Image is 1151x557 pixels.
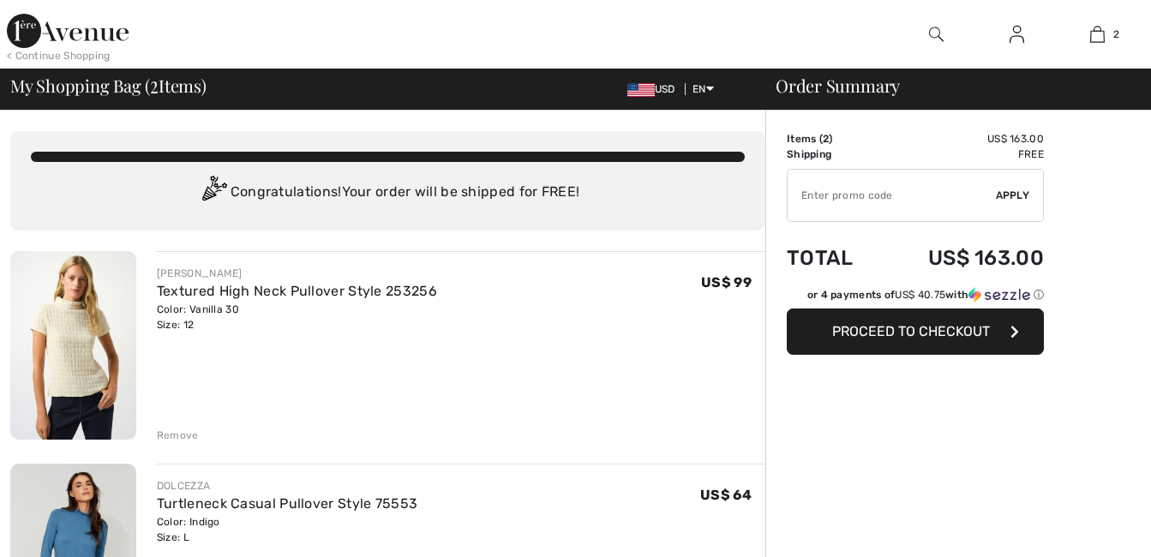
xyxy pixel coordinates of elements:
[755,77,1141,94] div: Order Summary
[788,170,996,221] input: Promo code
[157,283,437,299] a: Textured High Neck Pullover Style 253256
[31,176,745,210] div: Congratulations! Your order will be shipped for FREE!
[7,14,129,48] img: 1ère Avenue
[627,83,655,97] img: US Dollar
[880,229,1044,287] td: US$ 163.00
[157,428,199,443] div: Remove
[1090,24,1105,45] img: My Bag
[700,487,752,503] span: US$ 64
[627,83,682,95] span: USD
[701,274,752,290] span: US$ 99
[1010,24,1024,45] img: My Info
[1113,27,1119,42] span: 2
[823,133,829,145] span: 2
[895,289,945,301] span: US$ 40.75
[157,495,417,512] a: Turtleneck Casual Pullover Style 75553
[692,83,714,95] span: EN
[787,229,880,287] td: Total
[196,176,231,210] img: Congratulation2.svg
[996,188,1030,203] span: Apply
[929,24,944,45] img: search the website
[157,266,437,281] div: [PERSON_NAME]
[157,478,417,494] div: DOLCEZZA
[157,514,417,545] div: Color: Indigo Size: L
[157,302,437,332] div: Color: Vanilla 30 Size: 12
[880,147,1044,162] td: Free
[968,287,1030,302] img: Sezzle
[10,251,136,440] img: Textured High Neck Pullover Style 253256
[10,77,207,94] span: My Shopping Bag ( Items)
[150,73,159,95] span: 2
[7,48,111,63] div: < Continue Shopping
[787,131,880,147] td: Items ( )
[832,323,990,339] span: Proceed to Checkout
[807,287,1044,302] div: or 4 payments of with
[996,24,1038,45] a: Sign In
[787,308,1044,355] button: Proceed to Checkout
[1058,24,1136,45] a: 2
[880,131,1044,147] td: US$ 163.00
[787,147,880,162] td: Shipping
[787,287,1044,308] div: or 4 payments ofUS$ 40.75withSezzle Click to learn more about Sezzle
